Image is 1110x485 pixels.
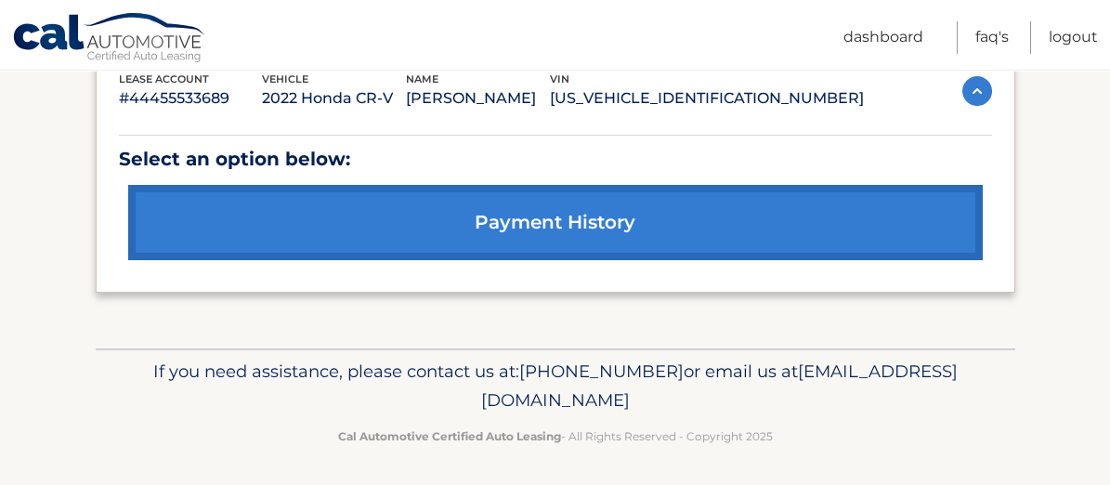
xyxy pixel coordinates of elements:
[12,12,207,66] a: Cal Automotive
[262,72,308,85] span: vehicle
[119,72,209,85] span: lease account
[262,85,406,111] p: 2022 Honda CR-V
[119,143,992,176] p: Select an option below:
[406,85,550,111] p: [PERSON_NAME]
[550,72,569,85] span: vin
[550,85,864,111] p: [US_VEHICLE_IDENTIFICATION_NUMBER]
[1049,21,1098,54] a: Logout
[519,360,684,382] span: [PHONE_NUMBER]
[843,21,923,54] a: Dashboard
[108,426,1003,446] p: - All Rights Reserved - Copyright 2025
[119,85,263,111] p: #44455533689
[975,21,1009,54] a: FAQ's
[128,185,983,260] a: payment history
[108,357,1003,416] p: If you need assistance, please contact us at: or email us at
[962,76,992,106] img: accordion-active.svg
[406,72,438,85] span: name
[338,429,561,443] strong: Cal Automotive Certified Auto Leasing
